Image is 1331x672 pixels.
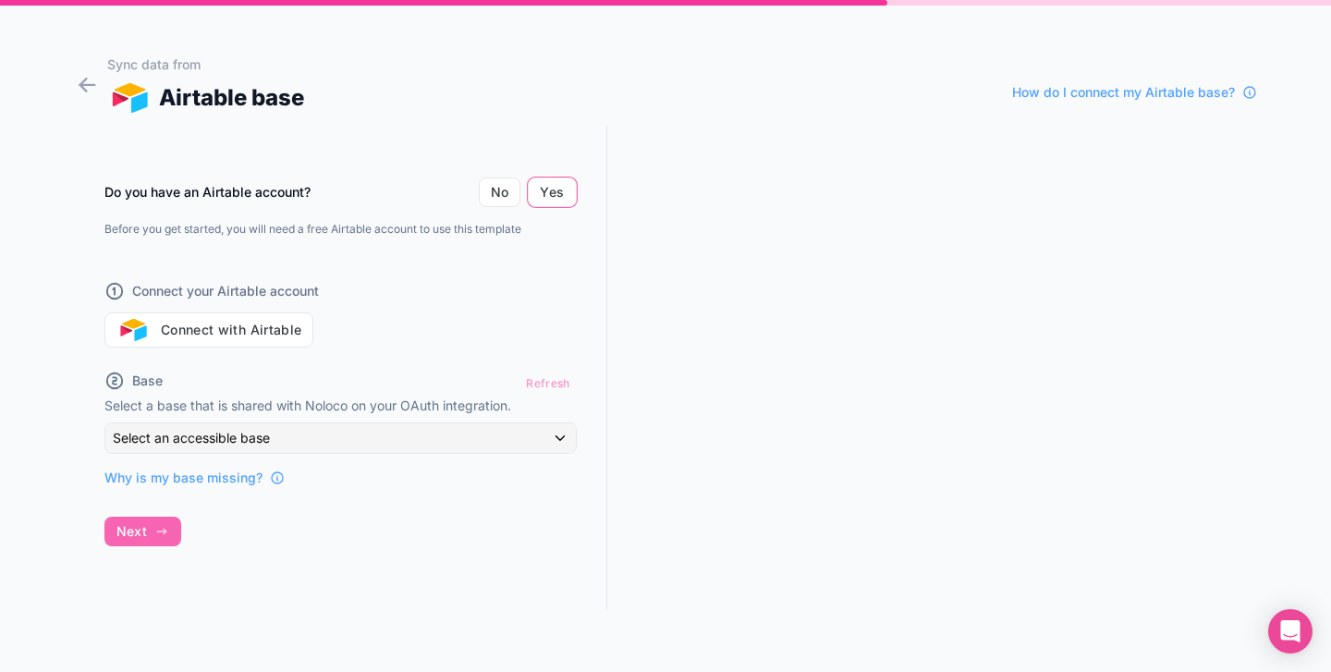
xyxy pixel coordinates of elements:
p: Before you get started, you will need a free Airtable account to use this template [104,222,577,237]
button: Connect with Airtable [104,312,314,348]
h1: Sync data from [107,55,305,74]
button: Select an accessible base [104,422,577,454]
img: AIRTABLE [107,83,153,113]
span: Base [132,372,163,390]
span: How do I connect my Airtable base? [1012,83,1235,102]
button: No [479,177,521,207]
div: Airtable base [107,81,305,115]
span: Why is my base missing? [104,469,263,487]
a: How do I connect my Airtable base? [1012,83,1257,102]
span: Select an accessible base [113,430,270,446]
div: Open Intercom Messenger [1268,609,1313,654]
p: Select a base that is shared with Noloco on your OAuth integration. [104,397,577,415]
a: Why is my base missing? [104,469,285,487]
span: Connect your Airtable account [132,282,319,300]
button: Yes [528,177,576,207]
img: Airtable logo [116,319,150,341]
label: Do you have an Airtable account? [104,183,311,202]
